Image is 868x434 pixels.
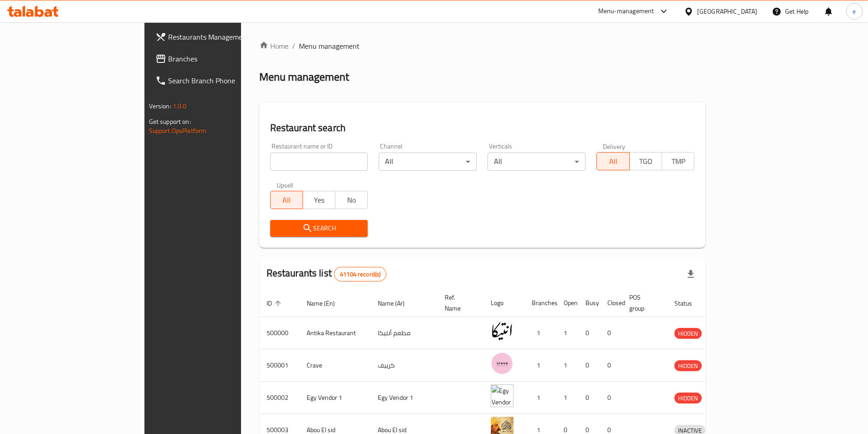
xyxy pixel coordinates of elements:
[600,349,622,382] td: 0
[491,384,514,407] img: Egy Vendor 1
[603,143,626,149] label: Delivery
[491,320,514,342] img: Antika Restaurant
[578,349,600,382] td: 0
[148,48,289,70] a: Branches
[674,328,702,339] span: HIDDEN
[299,41,360,51] span: Menu management
[697,6,757,16] div: [GEOGRAPHIC_DATA]
[277,223,361,234] span: Search
[292,41,295,51] li: /
[488,153,586,171] div: All
[303,191,335,209] button: Yes
[524,289,556,317] th: Branches
[674,361,702,371] span: HIDDEN
[339,194,364,207] span: No
[556,289,578,317] th: Open
[578,289,600,317] th: Busy
[307,194,332,207] span: Yes
[149,116,191,128] span: Get support on:
[445,292,473,314] span: Ref. Name
[334,267,386,281] div: Total records count
[662,152,694,170] button: TMP
[600,382,622,414] td: 0
[556,382,578,414] td: 1
[334,270,386,279] span: 41104 record(s)
[629,152,662,170] button: TGO
[299,317,370,349] td: Antika Restaurant
[378,298,416,309] span: Name (Ar)
[600,317,622,349] td: 0
[556,317,578,349] td: 1
[270,220,368,237] button: Search
[299,382,370,414] td: Egy Vendor 1
[666,155,691,168] span: TMP
[335,191,368,209] button: No
[578,382,600,414] td: 0
[270,191,303,209] button: All
[270,153,368,171] input: Search for restaurant name or ID..
[524,317,556,349] td: 1
[267,298,284,309] span: ID
[483,289,524,317] th: Logo
[524,382,556,414] td: 1
[600,289,622,317] th: Closed
[307,298,347,309] span: Name (En)
[601,155,626,168] span: All
[270,121,695,135] h2: Restaurant search
[524,349,556,382] td: 1
[370,317,437,349] td: مطعم أنتيكا
[274,194,299,207] span: All
[598,6,654,17] div: Menu-management
[674,393,702,403] span: HIDDEN
[168,53,282,64] span: Branches
[556,349,578,382] td: 1
[259,41,706,51] nav: breadcrumb
[379,153,477,171] div: All
[370,349,437,382] td: كرييف
[149,125,207,137] a: Support.OpsPlatform
[596,152,629,170] button: All
[674,298,704,309] span: Status
[680,263,702,285] div: Export file
[674,360,702,371] div: HIDDEN
[578,317,600,349] td: 0
[277,182,293,188] label: Upsell
[267,266,387,281] h2: Restaurants list
[491,352,514,375] img: Crave
[853,6,856,16] span: e
[370,382,437,414] td: Egy Vendor 1
[259,70,349,84] h2: Menu management
[173,100,187,112] span: 1.0.0
[299,349,370,382] td: Crave
[629,292,656,314] span: POS group
[148,70,289,92] a: Search Branch Phone
[168,75,282,86] span: Search Branch Phone
[168,31,282,42] span: Restaurants Management
[149,100,171,112] span: Version:
[633,155,658,168] span: TGO
[148,26,289,48] a: Restaurants Management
